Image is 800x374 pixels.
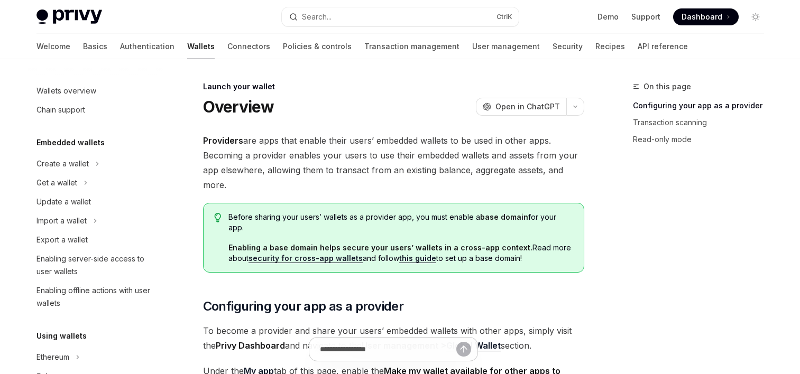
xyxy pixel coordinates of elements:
div: Wallets overview [36,85,96,97]
span: To become a provider and share your users’ embedded wallets with other apps, simply visit the and... [203,323,584,353]
strong: base domain [480,212,528,221]
span: Open in ChatGPT [495,101,560,112]
a: Demo [597,12,619,22]
div: Get a wallet [36,176,77,189]
a: Support [631,12,660,22]
h1: Overview [203,97,274,116]
span: Configuring your app as a provider [203,298,404,315]
span: Before sharing your users’ wallets as a provider app, you must enable a for your app. [228,212,573,233]
a: Export a wallet [28,230,163,249]
span: Ctrl K [496,13,512,21]
button: Search...CtrlK [282,7,519,26]
a: Configuring your app as a provider [633,97,773,114]
a: Welcome [36,34,70,59]
div: Search... [302,11,332,23]
a: Basics [83,34,107,59]
a: this guide [399,254,436,263]
span: Dashboard [682,12,722,22]
svg: Tip [214,213,222,222]
a: API reference [638,34,688,59]
a: Update a wallet [28,192,163,211]
span: are apps that enable their users’ embedded wallets to be used in other apps. Becoming a provider ... [203,133,584,192]
a: Transaction management [364,34,459,59]
div: Update a wallet [36,195,91,208]
a: Enabling offline actions with user wallets [28,281,163,313]
a: Transaction scanning [633,114,773,131]
button: Open in ChatGPT [476,98,566,116]
a: Chain support [28,100,163,119]
div: Import a wallet [36,214,87,227]
a: Dashboard [673,8,739,25]
a: Enabling server-side access to user wallets [28,249,163,281]
a: User management [472,34,540,59]
div: Launch your wallet [203,81,584,92]
div: Ethereum [36,351,69,363]
span: Read more about and follow to set up a base domain! [228,242,573,264]
div: Export a wallet [36,233,88,246]
strong: Providers [203,135,243,146]
a: security for cross-app wallets [249,254,363,263]
a: Recipes [595,34,625,59]
a: Policies & controls [283,34,352,59]
a: Read-only mode [633,131,773,148]
button: Send message [456,342,471,357]
h5: Using wallets [36,330,87,342]
div: Enabling offline actions with user wallets [36,284,157,310]
a: Connectors [227,34,270,59]
strong: Enabling a base domain helps secure your users’ wallets in a cross-app context. [228,243,532,252]
button: Toggle dark mode [747,8,764,25]
div: Create a wallet [36,157,89,170]
h5: Embedded wallets [36,136,105,149]
div: Chain support [36,104,85,116]
a: Wallets [187,34,215,59]
img: light logo [36,10,102,24]
a: Wallets overview [28,81,163,100]
a: Security [553,34,583,59]
a: Authentication [120,34,174,59]
div: Enabling server-side access to user wallets [36,253,157,278]
span: On this page [643,80,691,93]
